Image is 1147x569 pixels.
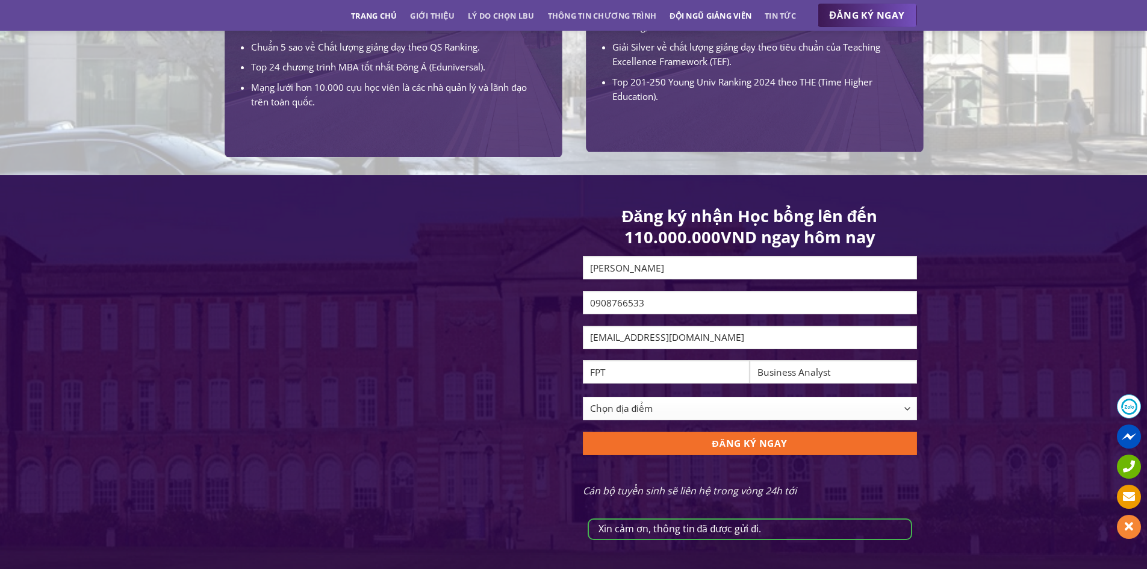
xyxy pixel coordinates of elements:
form: Contact form [583,205,917,539]
em: Cán bộ tuyển sinh sẽ liên hệ trong vòng 24h tới [583,484,797,497]
a: ĐĂNG KÝ NGAY [818,4,917,28]
li: Top 201-250 Young Univ Ranking 2024 theo THE (Time Higher Education). [612,75,907,104]
a: Giới thiệu [410,5,455,26]
span: ĐĂNG KÝ NGAY [830,8,905,23]
input: Số điện thoại [583,291,917,314]
li: Chuẩn 5 sao về Chất lượng giảng dạy theo QS Ranking. [251,40,546,54]
input: Email [583,326,917,349]
a: Thông tin chương trình [548,5,657,26]
input: Công ty [583,360,750,384]
a: Lý do chọn LBU [468,5,535,26]
input: ĐĂNG KÝ NGAY [583,432,917,455]
a: Tin tức [765,5,796,26]
input: Họ và tên [583,256,917,279]
iframe: Thạc sĩ Quản trị kinh doanh Quốc tế - Leeds Beckett MBA từ ĐH FPT & ĐH Leeds Beckett (UK) [231,279,565,479]
li: Mạng lưới hơn 10.000 cựu học viên là các nhà quản lý và lãnh đạo trên toàn quốc. [251,80,546,110]
a: Trang chủ [351,5,397,26]
li: Giải Silver về chất lượng giảng dạy theo tiêu chuẩn của Teaching Excellence Framework (TEF). [612,40,907,69]
a: Đội ngũ giảng viên [670,5,751,26]
h1: Đăng ký nhận Học bổng lên đến 110.000.000VND ngay hôm nay [583,205,917,248]
div: Xin cảm ơn, thông tin đã được gửi đi. [588,518,912,540]
input: Chức vụ [750,360,917,384]
li: Top 24 chương trình MBA tốt nhất Đông Á (Eduniversal). [251,60,546,74]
